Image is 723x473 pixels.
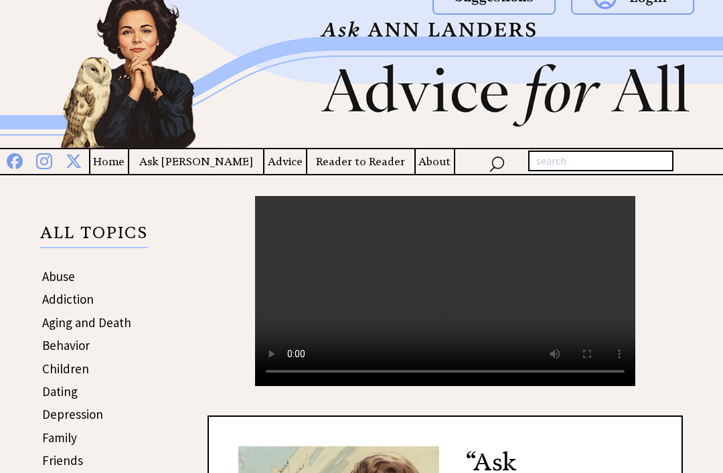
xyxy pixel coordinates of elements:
[40,225,148,248] p: ALL TOPICS
[42,291,94,307] a: Addiction
[129,153,263,170] a: Ask [PERSON_NAME]
[42,452,83,468] a: Friends
[255,196,635,386] video: Your browser does not support the audio element.
[42,406,103,422] a: Depression
[307,153,414,170] a: Reader to Reader
[36,151,52,169] img: instagram%20blue.png
[42,430,77,446] a: Family
[42,314,131,330] a: Aging and Death
[42,361,89,377] a: Children
[489,153,505,173] img: search_nav.png
[416,153,454,170] a: About
[42,268,75,284] a: Abuse
[90,153,128,170] a: Home
[264,153,306,170] a: Advice
[528,151,673,172] input: search
[66,151,82,169] img: x%20blue.png
[7,151,23,169] img: facebook%20blue.png
[42,383,78,399] a: Dating
[42,337,90,353] a: Behavior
